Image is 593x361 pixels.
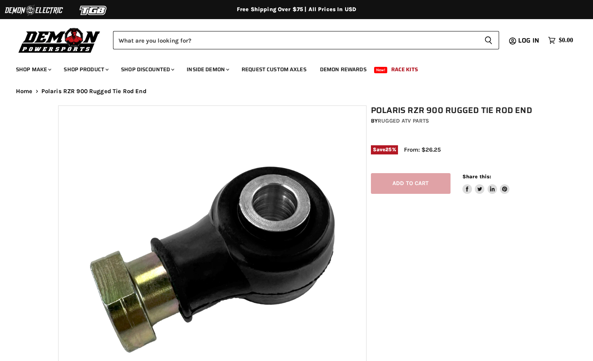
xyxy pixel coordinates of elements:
img: TGB Logo 2 [64,3,123,18]
a: Shop Product [58,61,113,78]
a: Request Custom Axles [236,61,312,78]
img: Demon Electric Logo 2 [4,3,64,18]
input: Search [113,31,478,49]
span: Share this: [462,174,491,180]
a: Shop Make [10,61,56,78]
button: Search [478,31,499,49]
a: Inside Demon [181,61,234,78]
a: Demon Rewards [314,61,373,78]
span: Polaris RZR 900 Rugged Tie Rod End [41,88,146,95]
span: Log in [518,35,539,45]
h1: Polaris RZR 900 Rugged Tie Rod End [371,105,539,115]
span: $0.00 [559,37,573,44]
a: Shop Discounted [115,61,179,78]
a: Home [16,88,33,95]
span: From: $26.25 [404,146,441,153]
img: Demon Powersports [16,26,103,54]
a: Rugged ATV Parts [378,117,429,124]
a: $0.00 [544,35,577,46]
ul: Main menu [10,58,571,78]
span: New! [374,67,388,73]
span: 25 [385,146,392,152]
form: Product [113,31,499,49]
span: Save % [371,145,398,154]
div: by [371,117,539,125]
aside: Share this: [462,173,510,194]
a: Log in [515,37,544,44]
a: Race Kits [385,61,424,78]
